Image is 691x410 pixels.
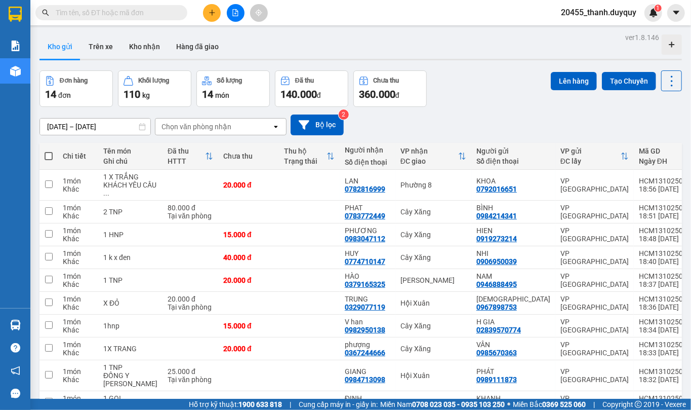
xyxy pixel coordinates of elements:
div: HUY [345,249,390,257]
div: 20.000 đ [168,295,213,303]
div: 20.000 đ [223,345,274,353]
div: phượng [345,341,390,349]
button: plus [203,4,221,22]
div: Trạng thái [284,157,327,165]
div: Khác [63,376,93,384]
span: search [42,9,49,16]
button: Bộ lọc [291,115,344,135]
div: 0792016651 [476,185,517,193]
div: Khác [63,257,93,266]
span: caret-down [672,8,681,17]
div: 2 TNP [103,208,157,216]
div: 0782816999 [345,185,385,193]
div: 20.000 đ [223,398,274,406]
span: Miền Bắc [513,399,586,410]
div: 25.000 đ [168,367,213,376]
div: 0367244666 [345,349,385,357]
div: BÌNH [476,204,550,212]
span: 110 [124,88,140,100]
button: Kho nhận [121,34,168,59]
div: VP nhận [400,147,458,155]
button: Kho gửi [39,34,80,59]
div: PHÁT [476,367,550,376]
span: aim [255,9,262,16]
div: 1 món [63,341,93,349]
div: ĐỊNH [345,394,390,402]
button: caret-down [667,4,685,22]
div: 0984214341 [476,212,517,220]
div: 0985670363 [476,349,517,357]
div: VP [GEOGRAPHIC_DATA] [560,204,629,220]
span: Cung cấp máy in - giấy in: [299,399,378,410]
div: LAN [345,177,390,185]
div: 0983047112 [345,235,385,243]
div: 1 k x đen [103,253,157,262]
div: Khác [63,280,93,288]
div: ver 1.8.146 [625,32,659,43]
div: ĐC giao [400,157,458,165]
div: Mã GD [639,147,687,155]
div: KHOA [476,177,550,185]
div: 1 TNP [103,363,157,371]
button: file-add [227,4,245,22]
div: 1 món [63,272,93,280]
div: 0946888495 [476,280,517,288]
div: KHÁCH YÊU CẦU TRẠM [103,181,157,197]
div: VP [GEOGRAPHIC_DATA] [560,177,629,193]
div: 0967898753 [476,303,517,311]
div: Cây Xăng [400,208,466,216]
th: Toggle SortBy [162,143,218,170]
div: 1 món [63,318,93,326]
span: 14 [202,88,213,100]
div: Khối lượng [138,77,169,84]
span: 20455_thanh.duyquy [553,6,644,19]
div: 0774710147 [345,257,385,266]
span: đ [395,91,399,99]
button: Khối lượng110kg [118,70,191,107]
div: 0984713098 [345,376,385,384]
div: Người gửi [476,147,550,155]
sup: 1 [655,5,662,12]
span: notification [11,366,20,376]
div: Chi tiết [63,152,93,160]
span: | [290,399,291,410]
div: Số lượng [217,77,242,84]
div: KHANH [476,394,550,402]
img: logo-vxr [9,7,22,22]
div: 0379165325 [345,280,385,288]
div: ĐỒNG Y MAI NHÂN [103,371,157,388]
div: VP [GEOGRAPHIC_DATA] [560,249,629,266]
div: H GIA [476,318,550,326]
div: Đã thu [168,147,205,155]
div: Khác [63,349,93,357]
span: 140.000 [280,88,317,100]
th: Toggle SortBy [279,143,340,170]
div: Hội Xuân [400,371,466,380]
button: Số lượng14món [196,70,270,107]
span: món [215,91,229,99]
div: Tên món [103,147,157,155]
button: Tạo Chuyến [602,72,656,90]
span: đ [317,91,321,99]
div: 1 món [63,249,93,257]
div: Chưa thu [374,77,399,84]
div: 40.000 đ [223,253,274,262]
span: Miền Nam [380,399,505,410]
div: Cây Xăng [400,398,466,406]
div: 1 món [63,295,93,303]
span: 1 [656,5,660,12]
div: Khác [63,212,93,220]
div: THAI [476,295,550,303]
div: HTTT [168,157,205,165]
button: Trên xe [80,34,121,59]
div: Số điện thoại [476,157,550,165]
div: 1 món [63,394,93,402]
div: 1 món [63,227,93,235]
th: Toggle SortBy [395,143,471,170]
svg: open [272,123,280,131]
div: 02839570774 [476,326,521,334]
div: Cây Xăng [400,231,466,239]
div: Cây Xăng [400,345,466,353]
div: 20.000 đ [223,276,274,284]
button: Đơn hàng14đơn [39,70,113,107]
